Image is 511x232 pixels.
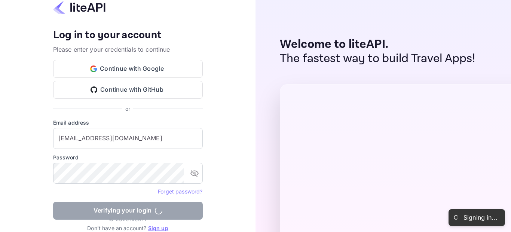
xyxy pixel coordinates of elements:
[280,52,475,66] p: The fastest way to build Travel Apps!
[158,187,202,195] a: Forget password?
[148,225,168,231] a: Sign up
[125,105,130,113] p: or
[463,214,498,222] div: Signing in...
[53,45,203,54] p: Please enter your credentials to continue
[53,81,203,99] button: Continue with GitHub
[158,188,202,195] a: Forget password?
[53,119,203,126] label: Email address
[280,37,475,52] p: Welcome to liteAPI.
[53,224,203,232] p: Don't have an account?
[53,153,203,161] label: Password
[53,60,203,78] button: Continue with Google
[109,215,146,223] p: © 2025 liteAPI
[187,166,202,181] button: toggle password visibility
[53,29,203,42] h4: Log in to your account
[53,128,203,149] input: Enter your email address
